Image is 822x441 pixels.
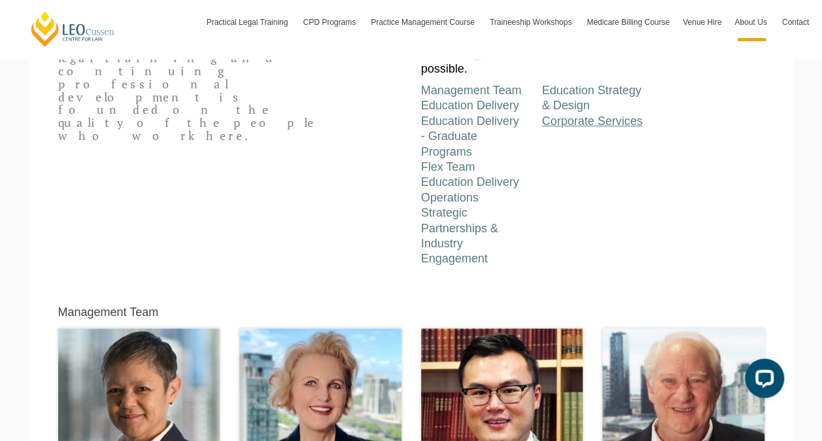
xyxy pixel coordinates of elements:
[364,3,483,41] a: Practice Management Course
[776,3,815,41] a: Contact
[541,115,642,128] a: Corporate Services
[421,99,519,112] a: Education Delivery
[728,3,775,41] a: About Us
[734,353,789,408] iframe: LiveChat chat widget
[541,84,641,112] a: Education Strategy & Design
[421,160,475,173] a: Flex Team
[29,10,116,48] a: [PERSON_NAME] Centre for Law
[421,206,498,265] a: Strategic Partnerships & Industry Engagement
[676,3,728,41] a: Venue Hire
[200,3,297,41] a: Practical Legal Training
[421,175,519,203] a: Education Delivery Operations
[580,3,676,41] a: Medicare Billing Course
[421,84,522,97] a: Management Team
[483,3,580,41] a: Traineeship Workshops
[296,3,364,41] a: CPD Programs
[421,115,519,158] a: Education Delivery - Graduate Programs
[58,306,159,319] h5: Management Team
